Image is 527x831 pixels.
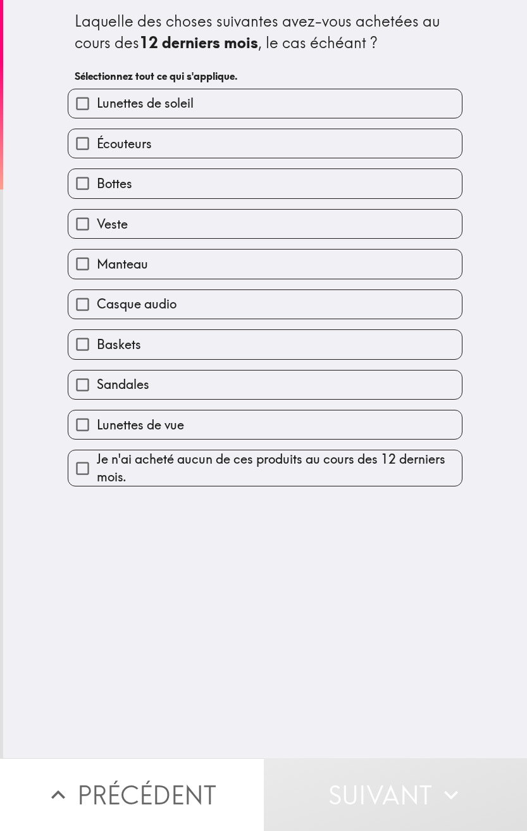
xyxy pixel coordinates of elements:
div: Laquelle des choses suivantes avez-vous achetées au cours des , le cas échéant ? [75,11,456,53]
span: Bottes [97,175,132,193]
span: Sandales [97,376,149,393]
button: Baskets [68,330,462,358]
button: Écouteurs [68,129,462,158]
span: Lunettes de soleil [97,94,194,112]
span: Manteau [97,255,148,273]
span: Veste [97,215,128,233]
button: Je n'ai acheté aucun de ces produits au cours des 12 derniers mois. [68,450,462,486]
b: 12 derniers mois [139,33,258,52]
span: Casque audio [97,295,177,313]
span: Écouteurs [97,135,152,153]
span: Baskets [97,336,141,353]
span: Je n'ai acheté aucun de ces produits au cours des 12 derniers mois. [97,450,462,486]
button: Lunettes de vue [68,410,462,439]
h6: Sélectionnez tout ce qui s'applique. [75,69,456,83]
span: Lunettes de vue [97,416,184,434]
button: Casque audio [68,290,462,319]
button: Lunettes de soleil [68,89,462,118]
button: Veste [68,210,462,238]
button: Manteau [68,250,462,278]
button: Sandales [68,371,462,399]
button: Bottes [68,169,462,198]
